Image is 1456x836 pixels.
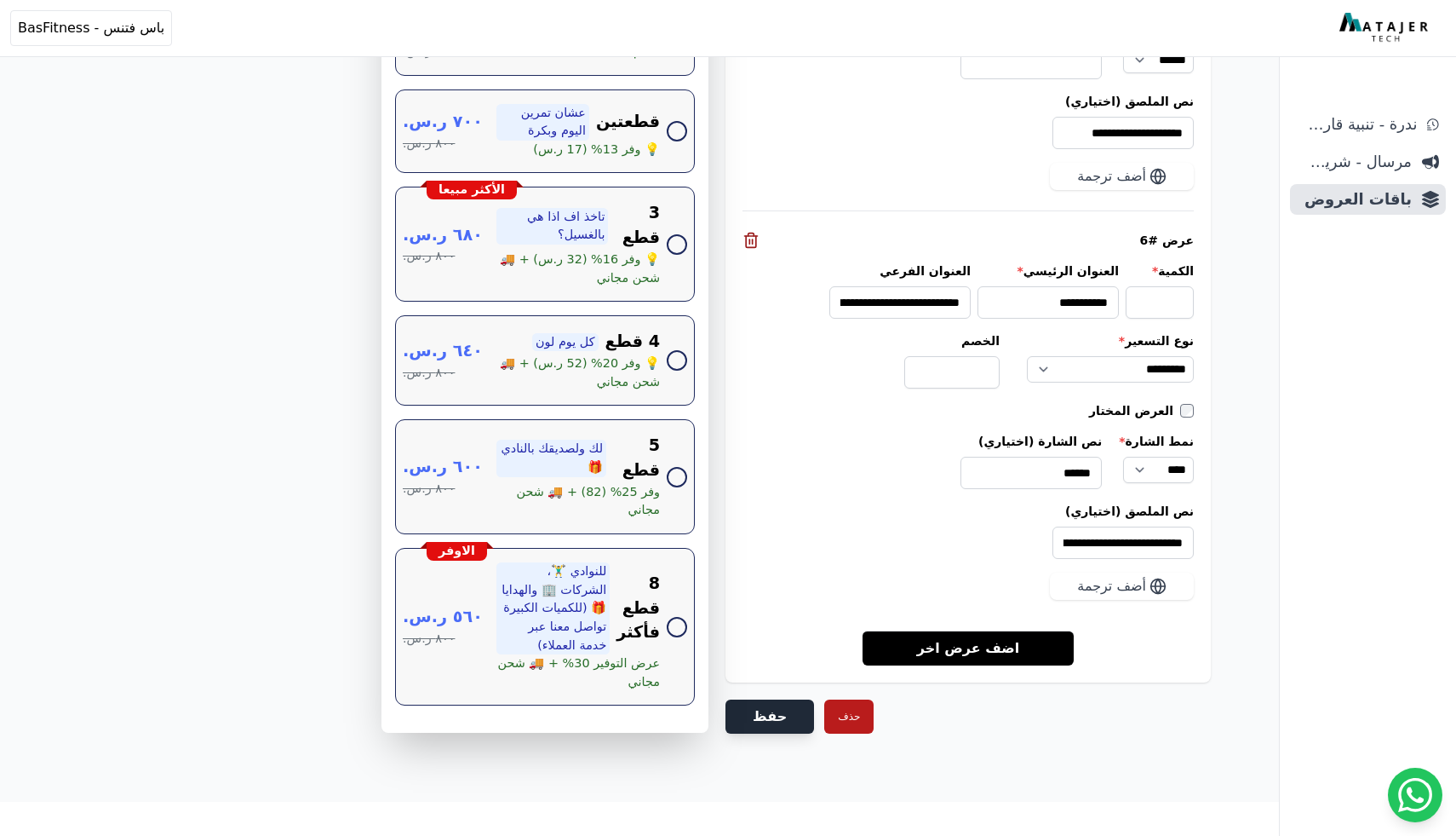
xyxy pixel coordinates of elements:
span: 8 قطع فأكثر [616,572,660,645]
label: الخصم [904,332,1000,349]
span: عرض التوفير 30% + 🚚 شحن مجاني [496,654,660,691]
label: نمط الشارة [1119,433,1194,450]
span: 4 قطع [605,330,660,355]
span: وفر 25% (82) + 🚚 شحن مجاني [496,483,660,520]
span: أضف ترجمة [1077,166,1146,187]
label: نص الملصق (اختياري) [742,93,1194,110]
span: لك ولصديقك بالنادي 🎁 [496,441,606,477]
label: العرض المختار [1089,402,1180,419]
span: ندرة - تنبية قارب علي النفاذ [1297,112,1417,136]
span: مرسال - شريط دعاية [1297,150,1412,174]
span: أضف ترجمة [1077,576,1146,597]
span: ٨٠٠ ر.س. [403,480,455,499]
a: اضف عرض اخر [863,631,1075,666]
span: باقات العروض [1297,187,1412,211]
span: باس فتنس - BasFitness [18,18,164,38]
span: ٨٠٠ ر.س. [403,248,455,267]
button: باس فتنس - BasFitness [10,10,172,46]
span: ٨٠٠ ر.س. [403,364,455,383]
span: 3 قطع [615,202,660,251]
label: نص الملصق (اختياري) [742,503,1194,520]
div: الاوفر [427,542,487,561]
span: 💡 وفر 16% (32 ر.س) + 🚚 شحن مجاني [496,251,660,287]
label: نوع التسعير [1027,332,1194,349]
label: العنوان الفرعي [829,262,971,280]
span: تاخذ اف اذا هي بالغسيل؟ [496,208,609,245]
div: الأكثر مبيعا [427,182,517,200]
label: العنوان الرئيسي [977,262,1119,280]
span: ٨٠٠ ر.س. [403,631,455,649]
span: ٦٠٠ ر.س. [403,456,483,481]
span: ٥٦٠ ر.س. [403,606,483,631]
button: أضف ترجمة [1050,163,1194,190]
div: عرض #6 [742,232,1194,249]
span: ٨٠٠ ر.س. [403,135,455,153]
span: ٧٠٠ ر.س. [403,110,483,135]
button: أضف ترجمة [1050,573,1194,600]
img: MatajerTech Logo [1339,13,1432,43]
span: كل يوم لون [532,333,599,352]
span: ٦٨٠ ر.س. [403,223,483,248]
span: للنوادي 🏋️‍♂️، الشركات 🏢 والهدايا 🎁 (للكميات الكبيرة تواصل معنا عبر خدمة العملاء) [496,562,610,654]
label: نص الشارة (اختياري) [960,433,1102,450]
span: عشان تمرين اليوم وبكرة [496,104,589,141]
button: حذف [824,700,874,734]
span: ٦٤٠ ر.س. [403,339,483,364]
span: 💡 وفر 13% (17 ر.س) [533,141,660,159]
button: حفظ [725,700,814,734]
label: الكمية [1126,262,1194,280]
span: قطعتين [596,110,660,135]
span: 5 قطع [613,434,660,483]
span: 💡 وفر 20% (52 ر.س) + 🚚 شحن مجاني [496,355,660,391]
